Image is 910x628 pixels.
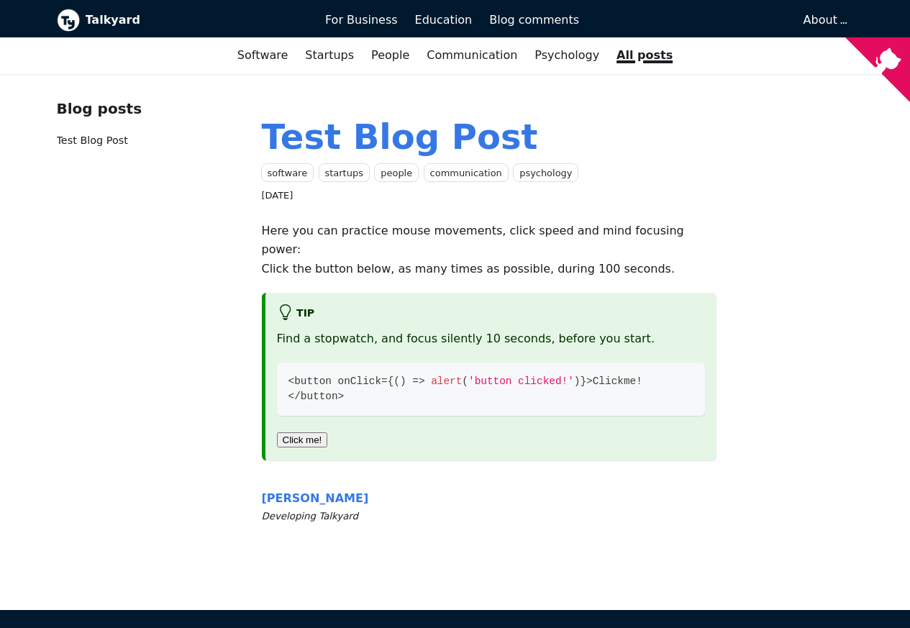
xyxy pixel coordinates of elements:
span: ) [400,376,406,387]
span: Education [415,13,473,27]
button: Click me! [277,432,328,447]
a: Startups [296,43,363,68]
span: ! [636,376,642,387]
a: Blog comments [481,8,588,32]
span: = [381,376,388,387]
span: me [624,376,636,387]
a: people [374,163,419,183]
span: > [586,376,593,387]
b: Talkyard [86,11,305,29]
span: [PERSON_NAME] [262,491,369,505]
a: All posts [608,43,681,68]
nav: Blog recent posts navigation [57,97,239,161]
span: } [580,376,586,387]
a: Software [229,43,297,68]
a: psychology [513,163,578,183]
a: Test Blog Post [57,135,128,146]
span: Blog comments [489,13,579,27]
span: => [412,376,424,387]
img: Talkyard logo [57,9,80,32]
a: Education [406,8,481,32]
h5: tip [277,304,706,324]
span: 'button clicked!' [468,376,574,387]
a: Talkyard logoTalkyard [57,9,305,32]
a: startups [319,163,370,183]
span: < [288,376,295,387]
span: { [388,376,394,387]
p: Find a stopwatch, and focus silently 10 seconds, before you start. [277,329,706,348]
a: For Business [317,8,406,32]
p: Here you can practice mouse movements, click speed and mind focusing power: Click the button belo... [262,222,717,278]
a: Communication [418,43,526,68]
a: communication [424,163,509,183]
span: Click [593,376,624,387]
a: software [261,163,314,183]
span: For Business [325,13,398,27]
div: Blog posts [57,97,239,121]
span: < [288,391,295,402]
span: ( [462,376,468,387]
span: ) [574,376,581,387]
time: [DATE] [262,190,294,201]
span: alert [431,376,462,387]
a: People [363,43,418,68]
a: About [804,13,845,27]
span: ( [393,376,400,387]
a: Test Blog Post [262,117,538,157]
small: Developing Talkyard [262,509,717,524]
a: Psychology [526,43,608,68]
span: button onClick [294,376,381,387]
span: / [294,391,301,402]
span: button [301,391,338,402]
span: > [338,391,345,402]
